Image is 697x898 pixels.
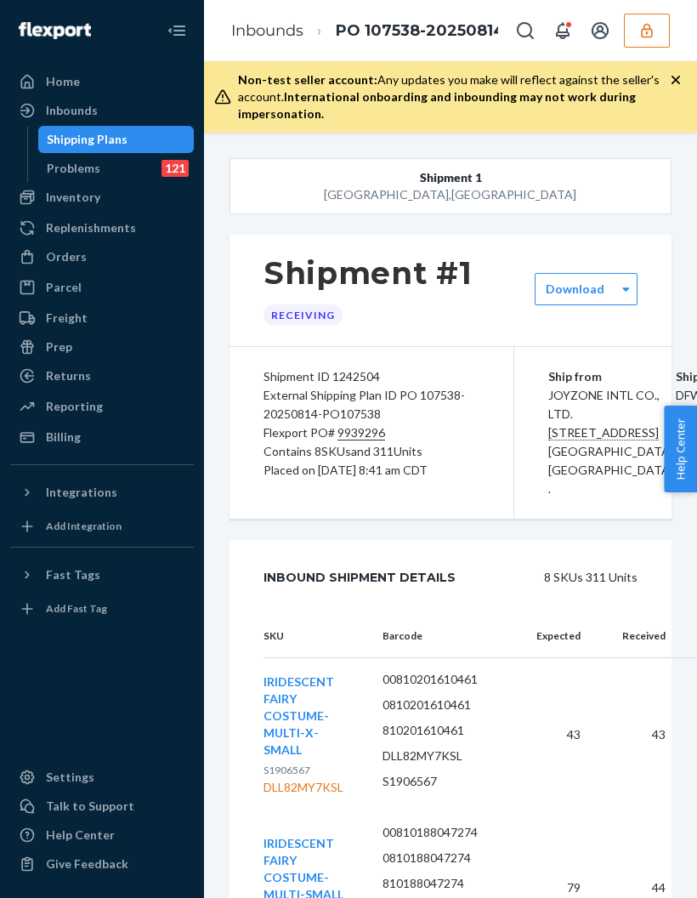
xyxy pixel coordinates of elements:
[231,21,303,40] a: Inbounds
[382,671,496,688] p: 00810201610461
[46,338,72,355] div: Prep
[548,388,676,496] span: JOYZONE INTL CO., LTD. [GEOGRAPHIC_DATA], [GEOGRAPHIC_DATA] .
[10,184,194,211] a: Inventory
[10,393,194,420] a: Reporting
[509,658,594,812] td: 43
[46,519,122,533] div: Add Integration
[38,126,195,153] a: Shipping Plans
[382,722,496,739] p: 810201610461
[546,281,604,298] label: Download
[263,615,369,658] th: SKU
[382,875,496,892] p: 810188047274
[10,764,194,791] a: Settings
[494,560,637,594] div: 8 SKUs 311 Units
[263,764,310,776] span: S1906567
[160,14,194,48] button: Close Navigation
[583,14,617,48] button: Open account menu
[10,561,194,588] button: Fast Tags
[46,102,98,119] div: Inbounds
[10,793,194,820] a: Talk to Support
[275,186,626,203] div: [GEOGRAPHIC_DATA] , [GEOGRAPHIC_DATA]
[46,566,100,583] div: Fast Tags
[382,824,496,841] p: 00810188047274
[46,429,81,446] div: Billing
[47,131,127,148] div: Shipping Plans
[46,219,136,236] div: Replenishments
[46,189,100,206] div: Inventory
[10,333,194,361] a: Prep
[382,773,496,790] p: S1906567
[263,304,343,326] div: Receiving
[263,442,479,461] div: Contains 8 SKUs and 311 Units
[10,821,194,849] a: Help Center
[509,615,594,658] th: Expected
[263,255,473,291] h1: Shipment #1
[382,850,496,867] p: 0810188047274
[263,673,355,759] button: IRIDESCENT FAIRY COSTUME-MULTI-X-SMALL
[19,22,91,39] img: Flexport logo
[10,513,194,540] a: Add Integration
[594,615,679,658] th: Received
[46,601,107,616] div: Add Fast Tag
[38,155,195,182] a: Problems121
[10,362,194,389] a: Returns
[369,615,509,658] th: Barcode
[10,479,194,506] button: Integrations
[548,367,676,386] p: Ship from
[382,747,496,764] p: DLL82MY7KSL
[336,20,581,43] span: PO 107538-20250814-PO107538
[10,97,194,124] a: Inbounds
[46,248,87,265] div: Orders
[263,779,355,796] div: DLL82MY7KSL
[10,243,194,270] a: Orders
[46,769,94,786] div: Settings
[263,423,479,442] div: Flexport PO#
[47,160,100,177] div: Problems
[46,827,115,844] div: Help Center
[46,279,82,296] div: Parcel
[46,484,117,501] div: Integrations
[161,160,189,177] div: 121
[10,423,194,451] a: Billing
[238,89,636,121] span: International onboarding and inbounding may not work during impersonation.
[263,674,334,757] span: IRIDESCENT FAIRY COSTUME-MULTI-X-SMALL
[10,304,194,332] a: Freight
[508,14,542,48] button: Open Search Box
[594,658,679,812] td: 43
[46,798,134,815] div: Talk to Support
[263,560,456,594] div: Inbound Shipment Details
[263,461,479,480] div: Placed on [DATE] 8:41 am CDT
[10,68,194,95] a: Home
[10,850,194,878] button: Give Feedback
[46,73,80,90] div: Home
[546,14,580,48] button: Open notifications
[382,696,496,713] p: 0810201610461
[229,158,671,214] button: Shipment 1[GEOGRAPHIC_DATA],[GEOGRAPHIC_DATA]
[46,310,88,327] div: Freight
[238,71,670,122] div: Any updates you make will reflect against the seller's account.
[664,406,697,492] button: Help Center
[263,367,479,386] div: Shipment ID 1242504
[10,595,194,622] a: Add Fast Tag
[10,214,194,242] a: Replenishments
[46,367,91,384] div: Returns
[420,169,482,186] span: Shipment 1
[238,72,377,87] span: Non-test seller account:
[46,855,128,872] div: Give Feedback
[46,398,103,415] div: Reporting
[218,6,618,56] ol: breadcrumbs
[263,386,479,423] div: External Shipping Plan ID PO 107538-20250814-PO107538
[10,274,194,301] a: Parcel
